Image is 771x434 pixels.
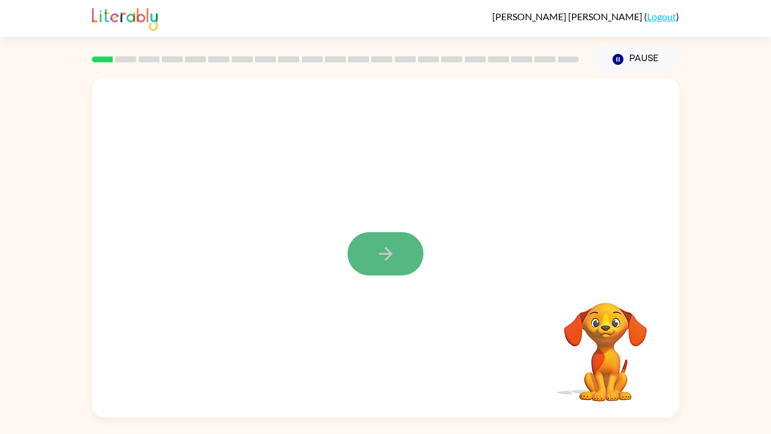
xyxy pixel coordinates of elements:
img: Literably [92,5,158,31]
a: Logout [647,11,676,22]
div: ( ) [492,11,679,22]
button: Pause [593,46,679,73]
video: Your browser must support playing .mp4 files to use Literably. Please try using another browser. [546,284,665,403]
span: [PERSON_NAME] [PERSON_NAME] [492,11,644,22]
